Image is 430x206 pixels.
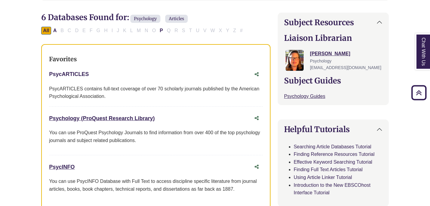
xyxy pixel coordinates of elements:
div: You can use PsycINFO Database with Full Text to access discipline specific literature from journa... [49,177,263,193]
span: [EMAIL_ADDRESS][DOMAIN_NAME] [310,65,381,70]
a: Finding Reference Resources Tutorial [294,152,375,157]
span: 6 Databases Found for: [41,12,129,22]
p: You can use ProQuest Psychology Journals to find information from over 400 of the top psychology ... [49,129,263,144]
button: Subject Resources [278,13,388,32]
a: Introduction to the New EBSCOhost Interface Tutorial [294,183,370,195]
button: Share this database [251,113,263,124]
span: Articles [165,15,188,23]
a: Finding Full Text Articles Tutorial [294,167,363,172]
button: Share this database [251,161,263,173]
button: Filter Results P [158,27,165,35]
a: PsycINFO [49,164,75,170]
h3: Favorites [49,56,263,63]
button: Share this database [251,69,263,80]
a: Psychology (ProQuest Research Library) [49,115,155,121]
div: PsycARTICLES contains full-text coverage of over 70 scholarly journals published by the American ... [49,85,263,100]
a: Psychology Guides [284,94,325,99]
a: [PERSON_NAME] [310,51,350,56]
button: Filter Results A [51,27,59,35]
a: Searching Article Databases Tutorial [294,144,371,149]
h2: Subject Guides [284,76,382,85]
a: Effective Keyword Searching Tutorial [294,159,372,165]
span: Psychology [130,15,160,23]
img: Jessica Moore [286,50,304,71]
button: All [41,27,51,35]
button: Helpful Tutorials [278,120,388,139]
a: Using Article Linker Tutorial [294,175,352,180]
span: Psychology [310,59,332,63]
div: Alpha-list to filter by first letter of database name [41,28,245,33]
a: PsycARTICLES [49,71,89,77]
h2: Liaison Librarian [284,33,382,43]
a: Back to Top [409,89,428,97]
